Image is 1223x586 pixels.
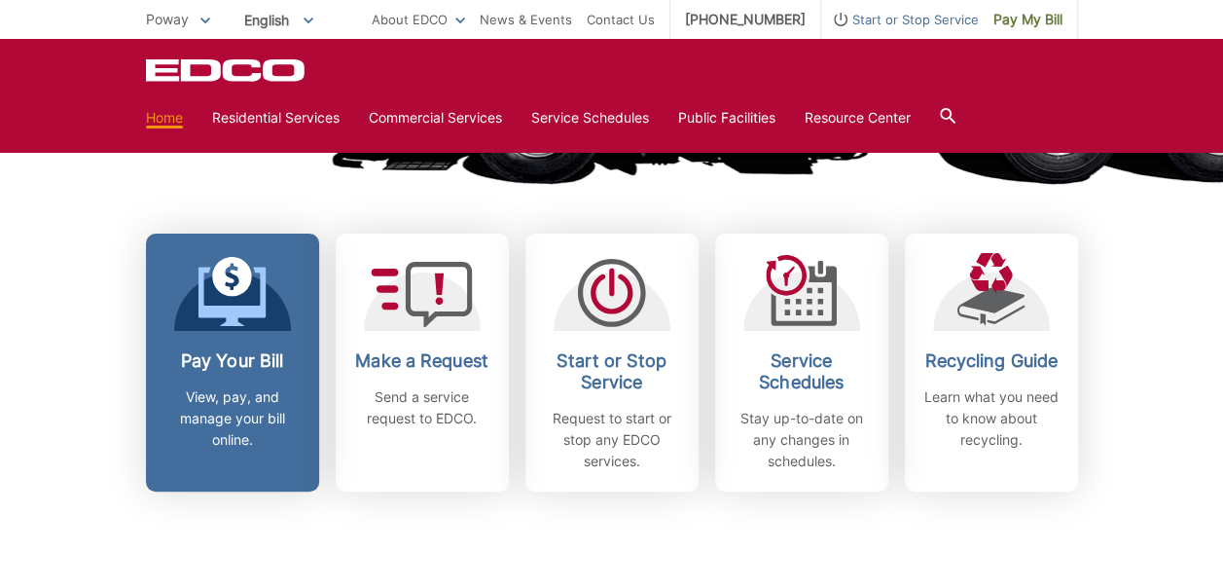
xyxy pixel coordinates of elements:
[715,234,888,492] a: Service Schedules Stay up-to-date on any changes in schedules.
[146,234,319,492] a: Pay Your Bill View, pay, and manage your bill online.
[919,350,1063,372] h2: Recycling Guide
[350,386,494,429] p: Send a service request to EDCO.
[161,350,305,372] h2: Pay Your Bill
[212,107,340,128] a: Residential Services
[730,350,874,393] h2: Service Schedules
[587,9,655,30] a: Contact Us
[350,350,494,372] h2: Make a Request
[531,107,649,128] a: Service Schedules
[730,408,874,472] p: Stay up-to-date on any changes in schedules.
[161,386,305,451] p: View, pay, and manage your bill online.
[993,9,1062,30] span: Pay My Bill
[146,107,183,128] a: Home
[146,11,189,27] span: Poway
[369,107,502,128] a: Commercial Services
[805,107,911,128] a: Resource Center
[336,234,509,492] a: Make a Request Send a service request to EDCO.
[919,386,1063,451] p: Learn what you need to know about recycling.
[540,408,684,472] p: Request to start or stop any EDCO services.
[540,350,684,393] h2: Start or Stop Service
[146,58,307,82] a: EDCD logo. Return to the homepage.
[480,9,572,30] a: News & Events
[678,107,775,128] a: Public Facilities
[372,9,465,30] a: About EDCO
[905,234,1078,492] a: Recycling Guide Learn what you need to know about recycling.
[230,4,328,36] span: English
